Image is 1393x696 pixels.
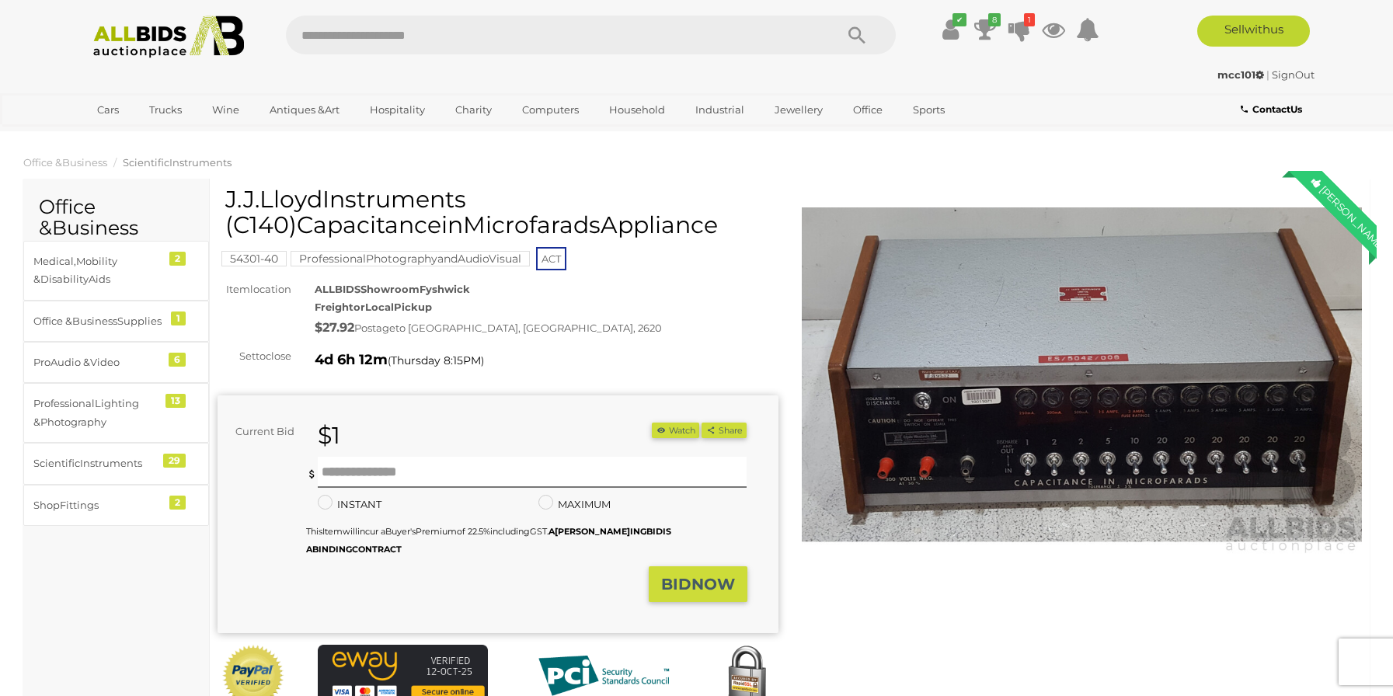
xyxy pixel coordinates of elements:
span: rts [913,103,945,116]
span: ice & ness [39,195,138,240]
bbb: Wi [212,103,226,116]
span: is em ll ur a er's ium f 22.5% ding T. [306,526,548,537]
bbb: inclu [490,526,510,537]
bbb: Hospit [370,103,403,116]
span: sional raphy d io ual [299,252,521,266]
strong: $27.92 [315,320,354,335]
a: Household [599,97,675,123]
span: rs [97,103,119,116]
a: Office [843,97,893,123]
bbb: Instru [169,156,199,169]
bbb: Ar [325,103,336,116]
bbb: Se [239,350,252,362]
span: ity [455,103,492,116]
span: J.J. yd ments ( 40) tance n arads ance [225,185,718,239]
bbb: CONT [352,544,378,555]
a: mcc101 [1217,68,1266,81]
bbb: Prem [416,526,440,537]
bbb: Off [33,315,51,327]
span: hold [609,103,665,116]
a: Cars [87,97,129,123]
span: re [716,425,743,436]
span: sional ting & raphy [33,397,139,427]
a: Wine [202,97,249,123]
bbb: Spo [913,103,932,116]
a: Computers [512,97,589,123]
bbb: Anti [270,103,291,116]
span: ch [667,425,695,436]
bbb: Pic [394,301,411,313]
a: Medical,Mobility &DisabilityAids 2 [23,241,209,301]
bbb: Supp [117,315,145,327]
bbb: Compu [522,103,560,116]
button: BIDNOW [649,566,747,603]
a: 1 [1008,16,1031,43]
span: em tion [226,283,291,295]
a: ✔ [939,16,963,43]
a: SignOut [1272,68,1315,81]
a: Sellwithus [1197,16,1310,47]
bbb: Loc [365,301,385,313]
span: tific ments [33,457,142,469]
bbb: Off [853,103,871,116]
span: act s [1248,103,1302,115]
bbb: Th [306,526,316,537]
bbb: C1 [233,211,258,239]
bbb: Buy [385,526,402,537]
bbb: Profes [299,252,334,266]
div: 1 [171,311,186,325]
i: 1 [1024,13,1035,26]
bbb: U [1290,103,1297,115]
bbb: Tru [149,103,165,116]
bbb: ALLB [315,283,343,295]
div: Postage [315,317,778,339]
bbb: u [1270,22,1278,37]
div: Current Bid [218,423,306,440]
a: Trucks [139,97,192,123]
i: 8 [988,13,1001,26]
span: lery [775,103,823,116]
strong: $1 [318,421,340,450]
span: ters [522,103,579,116]
bbb: Photog [40,416,78,428]
bbb: BIND [312,544,336,555]
bbb: Ou [1295,68,1311,81]
bbb: Vis [489,252,505,266]
bbb: wi [343,526,353,537]
bbb: inc [357,526,370,537]
bbb: Frei [315,301,335,313]
img: Allbids.com.au [85,16,253,58]
bbb: o [457,526,462,537]
bbb: o [353,301,360,313]
span: ice [853,103,883,116]
bbb: wi [1245,22,1258,37]
bbb: MAXI [558,498,584,510]
div: 2 [169,252,186,266]
a: Office &Business [23,156,107,169]
a: ScientificInstruments 29 [23,443,209,484]
bbb: mcc [1217,68,1241,81]
bbb: NO [691,575,717,593]
button: Search [818,16,896,54]
bbb: Ligh [95,397,118,409]
span: ANT [337,498,381,510]
bbb: Instru [322,185,391,214]
bbb: an [437,252,451,266]
span: cks [149,103,182,116]
bbb: Microf [463,211,537,239]
span: ality [370,103,425,116]
span: ll th s [1224,22,1283,37]
bbb: It [322,526,328,537]
bbb: Busi [52,216,95,239]
bbb: Cont [1252,103,1276,115]
mark: 54301-40 [221,251,287,266]
span: trial [695,103,744,116]
bbb: It [226,283,233,295]
bbb: Scien [33,457,61,469]
bbb: INST [337,498,360,510]
a: Jewellery [764,97,833,123]
bbb: I [663,526,666,537]
bbb: Aud [458,252,479,266]
bbb: clo [266,350,280,362]
bbb: Fitt [60,499,77,511]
